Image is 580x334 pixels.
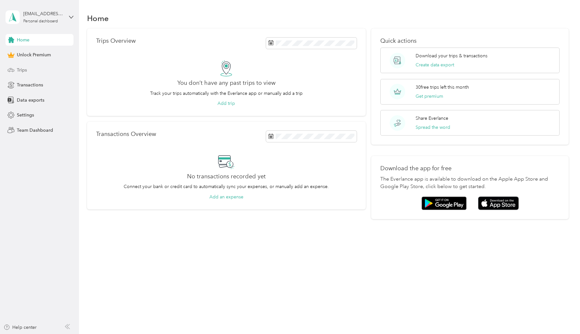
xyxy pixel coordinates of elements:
[23,10,64,17] div: [EMAIL_ADDRESS][DOMAIN_NAME]
[544,298,580,334] iframe: Everlance-gr Chat Button Frame
[4,324,37,331] button: Help center
[416,84,469,91] p: 30 free trips left this month
[416,61,454,68] button: Create data export
[17,51,51,58] span: Unlock Premium
[187,173,266,180] h2: No transactions recorded yet
[416,52,487,59] p: Download your trips & transactions
[96,131,156,138] p: Transactions Overview
[416,115,448,122] p: Share Everlance
[17,37,29,43] span: Home
[380,165,560,172] p: Download the app for free
[124,183,329,190] p: Connect your bank or credit card to automatically sync your expenses, or manually add an expense.
[17,97,44,104] span: Data exports
[209,194,243,200] button: Add an expense
[150,90,303,97] p: Track your trips automatically with the Everlance app or manually add a trip
[416,124,450,131] button: Spread the word
[17,127,53,134] span: Team Dashboard
[87,15,109,22] h1: Home
[421,196,467,210] img: Google play
[380,38,560,44] p: Quick actions
[23,19,58,23] div: Personal dashboard
[17,112,34,118] span: Settings
[177,80,275,86] h2: You don’t have any past trips to view
[217,100,235,107] button: Add trip
[17,82,43,88] span: Transactions
[478,196,519,210] img: App store
[380,175,560,191] p: The Everlance app is available to download on the Apple App Store and Google Play Store, click be...
[416,93,443,100] button: Get premium
[96,38,136,44] p: Trips Overview
[17,67,27,73] span: Trips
